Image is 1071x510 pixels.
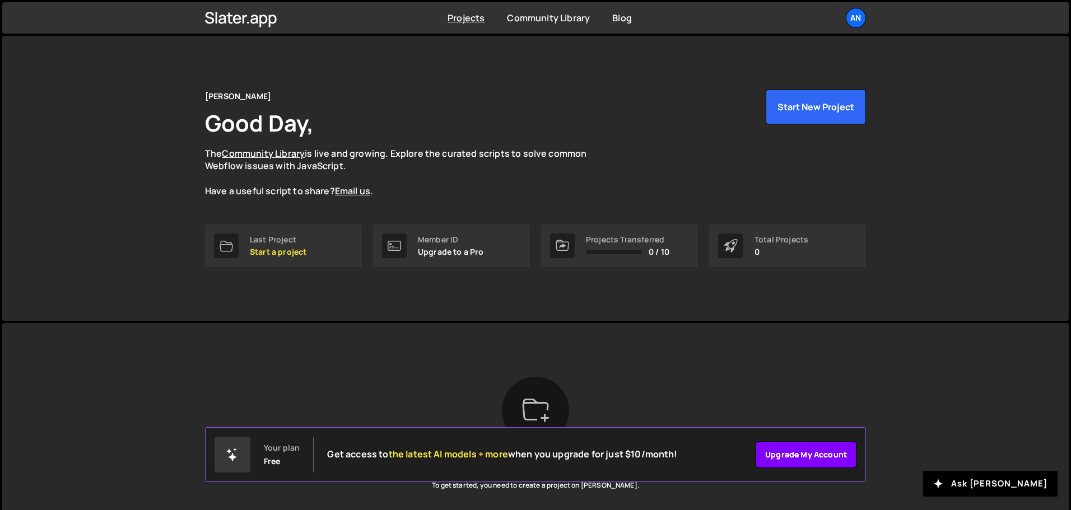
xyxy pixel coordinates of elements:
[205,90,271,103] div: [PERSON_NAME]
[264,443,300,452] div: Your plan
[264,457,281,466] div: Free
[612,12,632,24] a: Blog
[432,480,639,491] p: To get started, you need to create a project on [PERSON_NAME].
[755,235,808,244] div: Total Projects
[586,235,669,244] div: Projects Transferred
[335,185,370,197] a: Email us
[448,12,485,24] a: Projects
[205,224,362,267] a: Last Project Start a project
[766,90,866,124] button: Start New Project
[418,235,484,244] div: Member ID
[389,448,508,460] span: the latest AI models + more
[222,147,305,160] a: Community Library
[205,107,314,138] h1: Good Day,
[756,441,856,468] a: Upgrade my account
[923,471,1058,497] button: Ask [PERSON_NAME]
[327,449,677,460] h2: Get access to when you upgrade for just $10/month!
[649,247,669,256] span: 0 / 10
[205,147,608,198] p: The is live and growing. Explore the curated scripts to solve common Webflow issues with JavaScri...
[250,235,306,244] div: Last Project
[846,8,866,28] a: An
[507,12,590,24] a: Community Library
[418,247,484,256] p: Upgrade to a Pro
[755,247,808,256] p: 0
[250,247,306,256] p: Start a project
